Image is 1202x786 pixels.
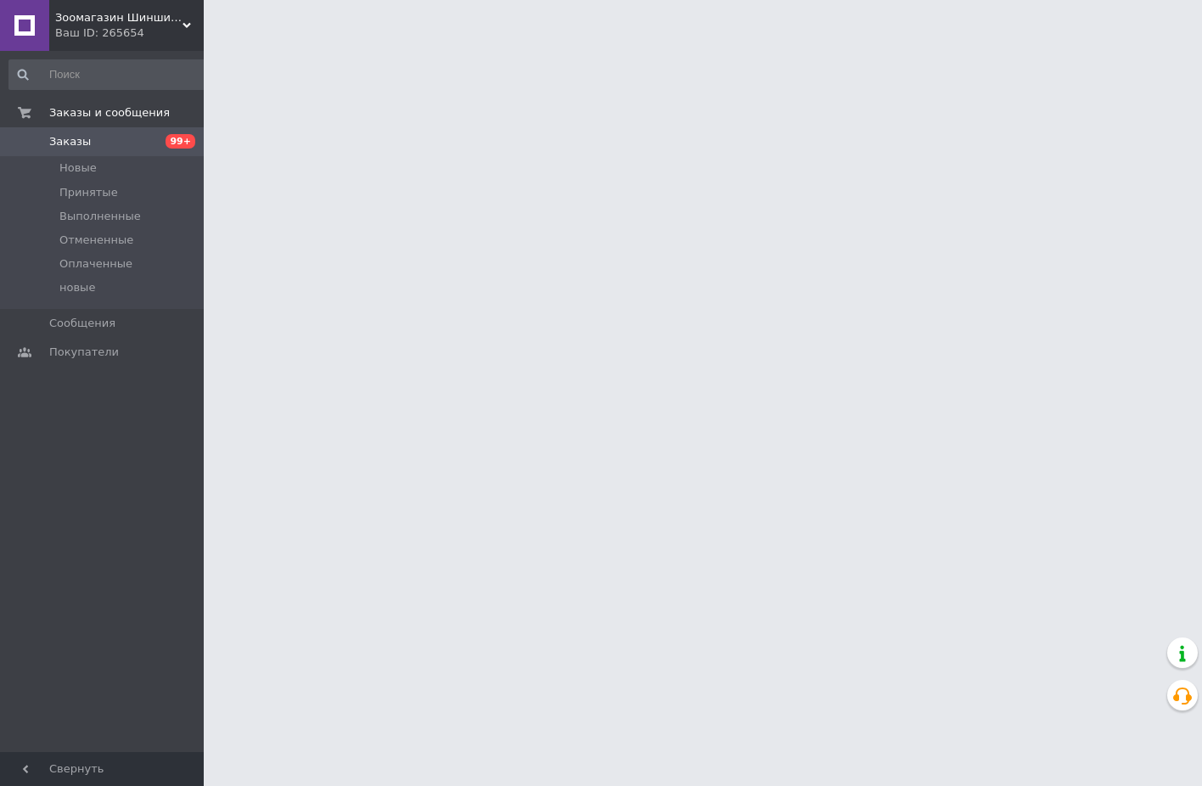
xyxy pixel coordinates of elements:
span: Заказы [49,134,91,149]
input: Поиск [8,59,210,90]
span: Принятые [59,185,118,200]
span: Заказы и сообщения [49,105,170,121]
span: Отмененные [59,233,133,248]
span: Покупатели [49,345,119,360]
div: Ваш ID: 265654 [55,25,204,41]
span: Сообщения [49,316,115,331]
span: новые [59,280,95,295]
span: Новые [59,160,97,176]
span: Выполненные [59,209,141,224]
span: 99+ [166,134,195,149]
span: Оплаченные [59,256,132,272]
span: Зоомагазин Шиншилка - Дискаунтер зоотоваров.Корма для кошек и собак. Ветеринарная аптека [55,10,183,25]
